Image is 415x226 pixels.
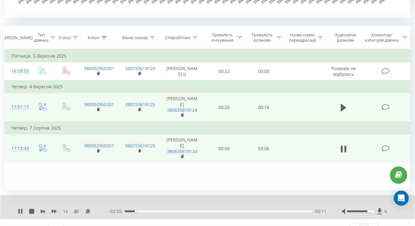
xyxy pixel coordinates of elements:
td: П’ятниця, 5 Вересня 2025 [5,50,410,62]
td: 00:16 [244,93,283,122]
div: Бізнес номер [122,35,148,40]
td: [PERSON_NAME] () [160,62,204,81]
div: Тривалість очікування [210,32,235,43]
td: 03:06 [244,134,283,163]
div: Співробітник [165,35,191,40]
span: Розмова не відбулась [331,65,356,77]
div: Статус [59,35,71,40]
div: 16:58:50 [11,65,24,77]
a: 380733619125 [125,65,155,71]
a: 380733619125 [125,143,155,149]
td: 00:22 [204,62,244,81]
span: - 02:55 [109,208,125,214]
td: [PERSON_NAME] [160,93,204,122]
div: Accessibility label [367,210,370,213]
div: 17:12:43 [11,142,24,155]
div: 17:51:13 [11,101,24,113]
a: 380635819124 [167,107,197,113]
div: Accessibility label [135,210,137,213]
td: Четвер, 4 Вересня 2025 [5,80,410,93]
span: 1 x [63,208,68,214]
a: 380952950201 [84,65,114,71]
a: 380635819124 [167,148,197,154]
div: Тривалість розмови [250,32,275,43]
a: 380952950201 [84,101,114,107]
td: 00:00 [244,62,283,81]
div: [PERSON_NAME] [1,35,33,40]
td: 00:26 [204,93,244,122]
span: 00:11 [315,208,326,214]
div: Назва схеми переадресації [289,32,316,43]
td: [PERSON_NAME] [160,134,204,163]
div: Аудіозапис розмови [330,32,361,43]
td: Четвер, 7 Серпня 2025 [5,122,410,134]
td: 00:06 [204,134,244,163]
div: Open Intercom Messenger [394,191,409,206]
a: 380733619125 [125,101,155,107]
div: Клієнт [88,35,100,40]
div: Коментар/категорія дзвінка [364,32,400,43]
a: 380952950201 [84,143,114,149]
div: Тип дзвінка [34,32,48,43]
